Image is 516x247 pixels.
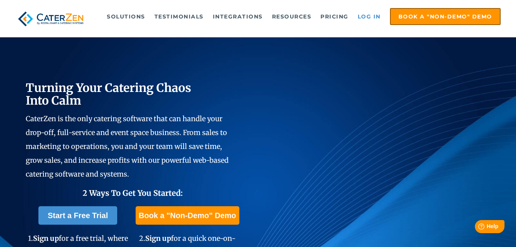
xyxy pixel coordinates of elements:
[33,234,59,243] span: Sign up
[26,114,229,179] span: CaterZen is the only catering software that can handle your drop-off, full-service and event spac...
[209,9,267,24] a: Integrations
[317,9,352,24] a: Pricing
[38,206,117,225] a: Start a Free Trial
[136,206,239,225] a: Book a "Non-Demo" Demo
[268,9,315,24] a: Resources
[15,8,86,30] img: caterzen
[354,9,385,24] a: Log in
[151,9,207,24] a: Testimonials
[103,9,149,24] a: Solutions
[448,217,508,239] iframe: Help widget launcher
[83,188,183,198] span: 2 Ways To Get You Started:
[26,80,191,108] span: Turning Your Catering Chaos Into Calm
[145,234,171,243] span: Sign up
[98,8,501,25] div: Navigation Menu
[390,8,501,25] a: Book a "Non-Demo" Demo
